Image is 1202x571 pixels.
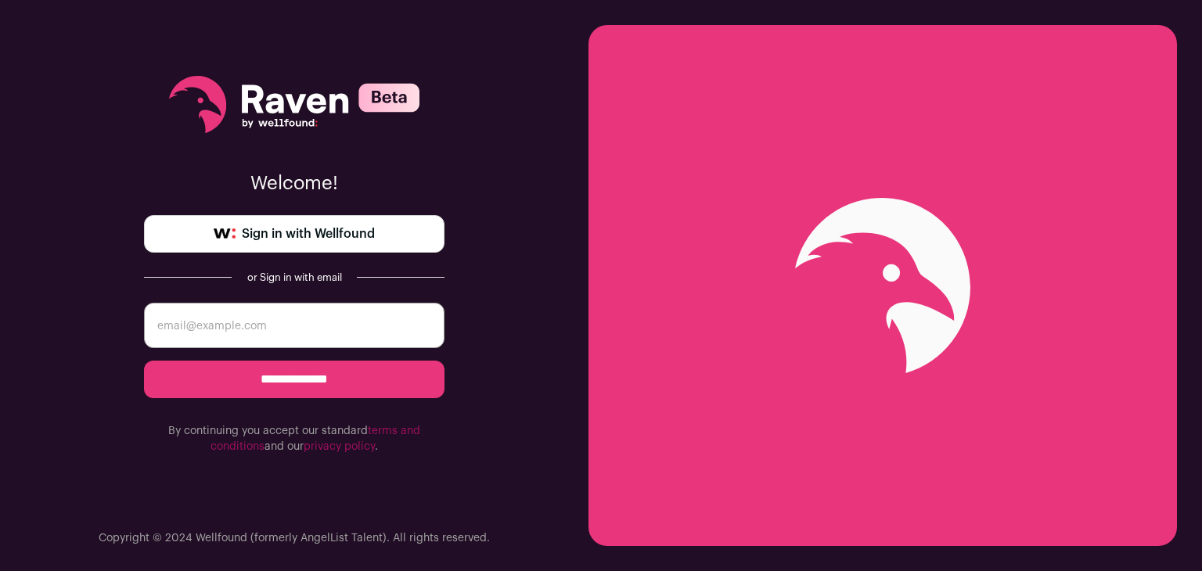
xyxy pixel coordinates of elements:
[214,228,236,239] img: wellfound-symbol-flush-black-fb3c872781a75f747ccb3a119075da62bfe97bd399995f84a933054e44a575c4.png
[244,271,344,284] div: or Sign in with email
[211,426,420,452] a: terms and conditions
[144,171,444,196] p: Welcome!
[304,441,375,452] a: privacy policy
[144,303,444,348] input: email@example.com
[144,423,444,454] p: By continuing you accept our standard and our .
[99,530,490,546] p: Copyright © 2024 Wellfound (formerly AngelList Talent). All rights reserved.
[242,224,375,243] span: Sign in with Wellfound
[144,215,444,253] a: Sign in with Wellfound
